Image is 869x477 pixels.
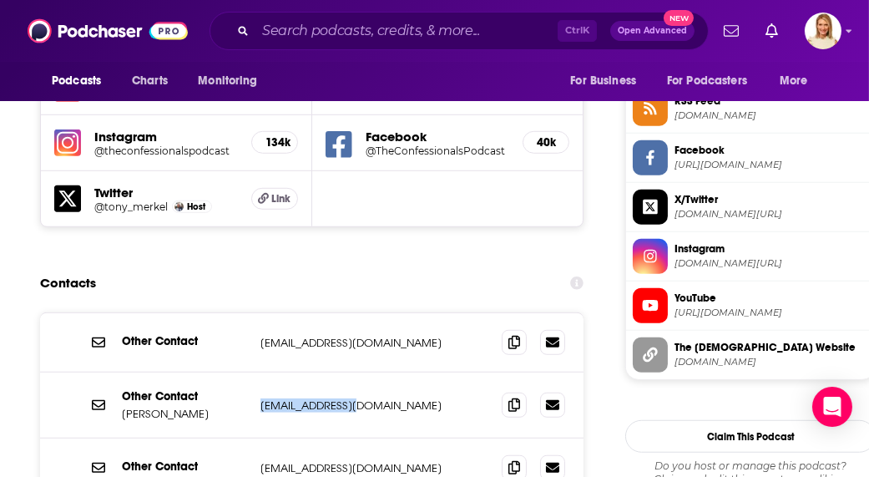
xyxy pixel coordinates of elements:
[40,267,96,299] h2: Contacts
[366,145,510,157] a: @TheConfessionalsPodcast
[610,21,695,41] button: Open AdvancedNew
[186,65,279,97] button: open menu
[633,288,868,323] a: YouTube[URL][DOMAIN_NAME]
[674,257,868,270] span: instagram.com/theconfessionalspodcast
[633,239,868,274] a: Instagram[DOMAIN_NAME][URL]
[768,65,829,97] button: open menu
[255,18,558,44] input: Search podcasts, credits, & more...
[674,208,868,221] span: twitter.com/TConfessionals
[94,200,168,213] a: @tony_merkel
[805,13,841,49] img: User Profile
[674,356,868,368] span: theconfessionalspodcast.com
[174,202,184,211] img: Tony Merkel
[122,407,247,421] p: [PERSON_NAME]
[674,340,868,355] span: The [DEMOGRAPHIC_DATA] Website
[122,459,247,474] p: Other Contact
[656,65,771,97] button: open menu
[674,143,868,158] span: Facebook
[537,135,555,150] h5: 40k
[121,65,178,97] a: Charts
[54,129,81,156] img: iconImage
[265,135,284,150] h5: 134k
[805,13,841,49] button: Show profile menu
[271,192,291,206] span: Link
[366,129,510,145] h5: Facebook
[780,69,808,93] span: More
[664,10,694,26] span: New
[805,13,841,49] span: Logged in as leannebush
[260,461,482,475] p: [EMAIL_ADDRESS][DOMAIN_NAME]
[674,94,868,109] span: RSS Feed
[633,140,868,175] a: Facebook[URL][DOMAIN_NAME]
[812,387,852,427] div: Open Intercom Messenger
[633,190,868,225] a: X/Twitter[DOMAIN_NAME][URL]
[674,307,868,319] span: https://www.youtube.com/@TheConfessionalsPodcast
[674,159,868,171] span: https://www.facebook.com/TheConfessionalsPodcast
[260,398,482,413] p: [EMAIL_ADDRESS][DOMAIN_NAME]
[674,291,868,306] span: YouTube
[94,185,238,200] h5: Twitter
[674,241,868,256] span: Instagram
[28,15,188,47] img: Podchaser - Follow, Share and Rate Podcasts
[667,69,747,93] span: For Podcasters
[122,334,247,348] p: Other Contact
[674,109,868,122] span: audioboom.com
[52,69,101,93] span: Podcasts
[94,129,238,145] h5: Instagram
[251,188,298,210] a: Link
[633,337,868,373] a: The [DEMOGRAPHIC_DATA] Website[DOMAIN_NAME]
[618,27,687,35] span: Open Advanced
[198,69,257,93] span: Monitoring
[94,145,238,157] a: @theconfessionalspodcast
[187,201,205,212] span: Host
[674,192,868,207] span: X/Twitter
[633,91,868,126] a: RSS Feed[DOMAIN_NAME]
[210,12,709,50] div: Search podcasts, credits, & more...
[260,336,482,350] p: [EMAIL_ADDRESS][DOMAIN_NAME]
[132,69,168,93] span: Charts
[558,65,657,97] button: open menu
[570,69,636,93] span: For Business
[759,17,785,45] a: Show notifications dropdown
[122,389,247,403] p: Other Contact
[558,20,597,42] span: Ctrl K
[40,65,123,97] button: open menu
[717,17,745,45] a: Show notifications dropdown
